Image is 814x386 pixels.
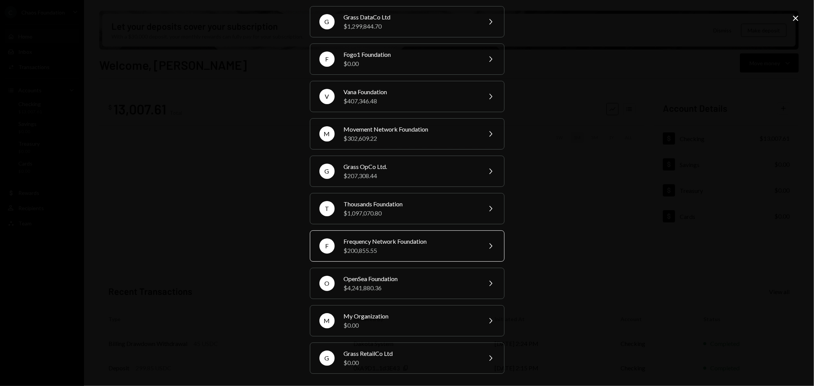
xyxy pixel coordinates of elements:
div: $302,609.22 [344,134,477,143]
div: T [319,201,335,216]
div: $0.00 [344,358,477,367]
div: Grass RetailCo Ltd [344,349,477,358]
button: OOpenSea Foundation$4,241,880.36 [310,268,505,299]
button: GGrass DataCo Ltd$1,299,844.70 [310,6,505,37]
div: G [319,14,335,29]
button: TThousands Foundation$1,097,070.80 [310,193,505,224]
div: $1,299,844.70 [344,22,477,31]
div: Grass DataCo Ltd [344,13,477,22]
div: $0.00 [344,321,477,330]
div: G [319,164,335,179]
div: $1,097,070.80 [344,209,477,218]
div: Movement Network Foundation [344,125,477,134]
div: Thousands Foundation [344,199,477,209]
div: $0.00 [344,59,477,68]
div: My Organization [344,312,477,321]
div: OpenSea Foundation [344,274,477,283]
div: $207,308.44 [344,171,477,180]
div: Frequency Network Foundation [344,237,477,246]
div: M [319,313,335,328]
div: O [319,276,335,291]
button: MMovement Network Foundation$302,609.22 [310,118,505,150]
div: $4,241,880.36 [344,283,477,293]
div: Fogo1 Foundation [344,50,477,59]
button: GGrass RetailCo Ltd$0.00 [310,343,505,374]
div: Grass OpCo Ltd. [344,162,477,171]
div: G [319,351,335,366]
div: $200,855.55 [344,246,477,255]
button: MMy Organization$0.00 [310,305,505,336]
button: FFrequency Network Foundation$200,855.55 [310,230,505,262]
div: Vana Foundation [344,87,477,96]
div: $407,346.48 [344,96,477,106]
div: V [319,89,335,104]
button: GGrass OpCo Ltd.$207,308.44 [310,156,505,187]
button: VVana Foundation$407,346.48 [310,81,505,112]
div: F [319,238,335,254]
div: M [319,126,335,142]
button: FFogo1 Foundation$0.00 [310,43,505,75]
div: F [319,51,335,67]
